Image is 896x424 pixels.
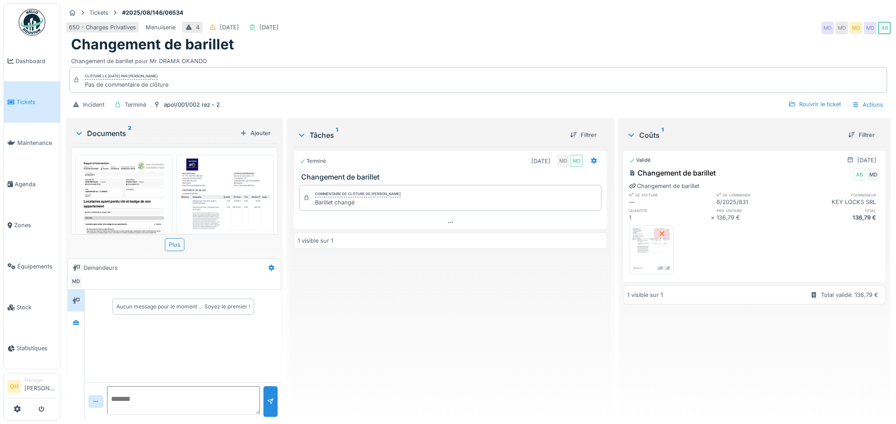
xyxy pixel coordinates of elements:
[629,208,711,213] h6: quantité
[8,377,56,398] a: OH Manager[PERSON_NAME]
[84,264,118,272] div: Demandeurs
[77,157,171,288] img: hkdr01bpcs0nqm5rms0rv2w67qyk
[297,130,563,140] div: Tâches
[844,129,878,141] div: Filtrer
[850,22,862,34] div: MD
[631,228,671,272] img: hd6mkzlv25ky5xiwb30jdwea4ke5
[570,155,583,167] div: MD
[71,36,234,53] h1: Changement de barillet
[301,173,603,181] h3: Changement de barillet
[717,213,798,222] div: 136,79 €
[19,9,45,36] img: Badge_color-CXgf-gQk.svg
[15,180,56,188] span: Agenda
[70,275,82,288] div: MD
[566,129,600,141] div: Filtrer
[24,377,56,396] li: [PERSON_NAME]
[8,380,21,393] li: OH
[4,164,60,204] a: Agenda
[4,246,60,287] a: Équipements
[798,213,880,222] div: 136,79 €
[16,344,56,352] span: Statistiques
[878,22,891,34] div: AB
[717,192,798,198] h6: n° de commande
[14,221,56,229] span: Zones
[196,23,199,32] div: 4
[629,182,699,190] div: Changement de barillet
[116,303,250,311] div: Aucun message pour le moment … Soyez le premier !
[128,128,131,139] sup: 2
[236,127,274,139] div: Ajouter
[315,198,401,207] div: Barillet changé
[629,213,711,222] div: 1
[627,291,663,299] div: 1 visible sur 1
[717,198,798,206] div: 6/2025/831
[69,23,136,32] div: 650 - Charges Privatives
[629,156,651,164] div: Validé
[259,23,279,32] div: [DATE]
[75,128,236,139] div: Documents
[336,130,338,140] sup: 1
[661,130,664,140] sup: 1
[164,100,220,109] div: apol/001/002 rez - 2
[4,328,60,369] a: Statistiques
[220,23,239,32] div: [DATE]
[821,22,834,34] div: MD
[16,303,56,312] span: Stock
[85,80,168,89] div: Pas de commentaire de clôture
[299,157,326,165] div: Terminé
[17,139,56,147] span: Maintenance
[557,155,569,167] div: MD
[119,8,187,17] strong: #2025/08/146/06534
[798,198,880,206] div: KEY LOCKS SRL
[298,236,333,245] div: 1 visible sur 1
[711,213,717,222] div: ×
[4,205,60,246] a: Zones
[717,208,798,213] h6: prix unitaire
[531,157,550,165] div: [DATE]
[867,168,880,181] div: MD
[629,198,711,206] div: —
[85,73,158,80] div: Clôturé le [DATE] par [PERSON_NAME]
[857,156,876,164] div: [DATE]
[853,168,865,181] div: AB
[17,262,56,271] span: Équipements
[89,8,108,17] div: Tickets
[798,192,880,198] h6: fournisseur
[629,192,711,198] h6: n° de facture
[16,57,56,65] span: Dashboard
[24,377,56,384] div: Manager
[4,81,60,122] a: Tickets
[4,40,60,81] a: Dashboard
[16,98,56,106] span: Tickets
[821,291,878,299] div: Total validé: 136,79 €
[4,287,60,328] a: Stock
[785,98,844,110] div: Rouvrir le ticket
[125,100,146,109] div: Terminé
[4,123,60,164] a: Maintenance
[836,22,848,34] div: MD
[315,191,401,197] div: Commentaire de clôture de [PERSON_NAME]
[146,23,175,32] div: Menuiserie
[629,168,716,178] div: Changement de barillet
[71,53,885,65] div: Changement de barillet pour Mr DRAMA OKANDO
[179,157,272,288] img: sevwrp7fixqnrp7of21ut0kz3vh4
[864,22,876,34] div: MD
[848,98,887,111] div: Actions
[798,208,880,213] h6: total
[627,130,841,140] div: Coûts
[83,100,104,109] div: Incident
[165,238,184,251] div: Plus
